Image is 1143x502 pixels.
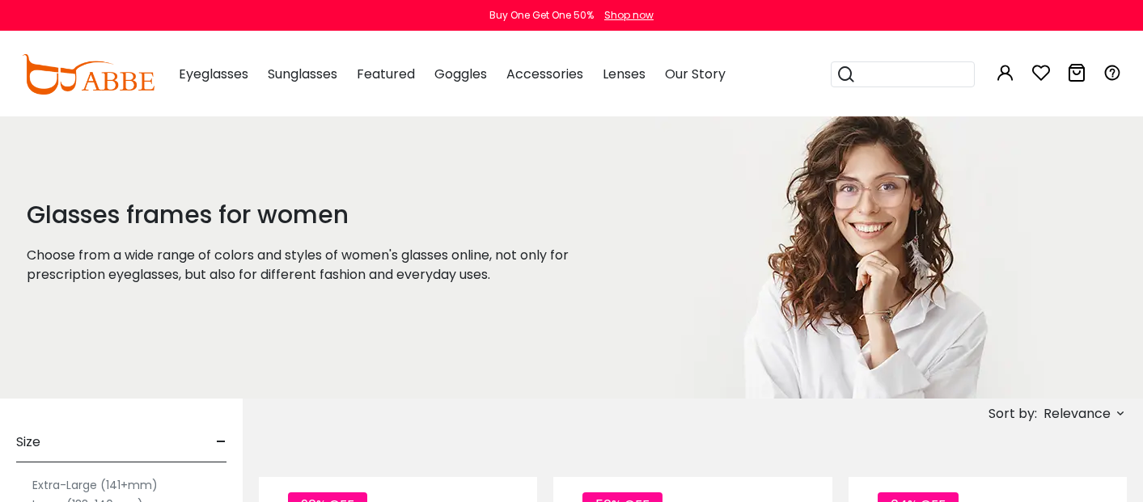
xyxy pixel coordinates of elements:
[22,54,155,95] img: abbeglasses.com
[216,423,226,462] span: -
[268,65,337,83] span: Sunglasses
[988,404,1037,423] span: Sort by:
[179,65,248,83] span: Eyeglasses
[16,423,40,462] span: Size
[357,65,415,83] span: Featured
[434,65,487,83] span: Goggles
[603,65,646,83] span: Lenses
[665,65,726,83] span: Our Story
[506,65,583,83] span: Accessories
[27,246,616,285] p: Choose from a wide range of colors and styles of women's glasses online, not only for prescriptio...
[1044,399,1111,428] span: Relevance
[655,116,1066,399] img: glasses frames for women
[489,8,594,23] div: Buy One Get One 50%
[27,200,616,230] h1: Glasses frames for women
[596,8,654,22] a: Shop now
[604,8,654,23] div: Shop now
[32,475,158,495] label: Extra-Large (141+mm)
